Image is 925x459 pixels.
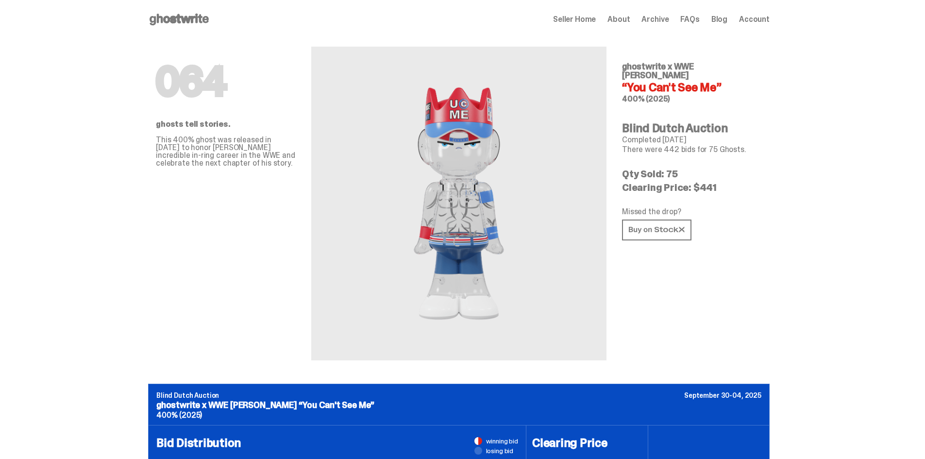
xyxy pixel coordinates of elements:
[156,401,761,409] p: ghostwrite x WWE [PERSON_NAME] “You Can't See Me”
[622,94,670,104] span: 400% (2025)
[622,146,762,153] p: There were 442 bids for 75 Ghosts.
[607,16,630,23] a: About
[156,120,296,128] p: ghosts tell stories.
[711,16,727,23] a: Blog
[156,136,296,167] p: This 400% ghost was released in [DATE] to honor [PERSON_NAME] incredible in-ring career in the WW...
[553,16,596,23] a: Seller Home
[156,410,202,420] span: 400% (2025)
[622,208,762,216] p: Missed the drop?
[486,438,518,444] span: winning bid
[622,82,762,93] h4: “You Can't See Me”
[622,61,694,81] span: ghostwrite x WWE [PERSON_NAME]
[486,447,514,454] span: losing bid
[622,183,762,192] p: Clearing Price: $441
[622,122,762,134] h4: Blind Dutch Auction
[641,16,669,23] a: Archive
[684,392,761,399] p: September 30-04, 2025
[739,16,770,23] a: Account
[156,392,761,399] p: Blind Dutch Auction
[622,136,762,144] p: Completed [DATE]
[352,70,566,337] img: WWE John Cena&ldquo;You Can't See Me&rdquo;
[622,169,762,179] p: Qty Sold: 75
[156,62,296,101] h1: 064
[680,16,699,23] a: FAQs
[532,437,642,449] h4: Clearing Price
